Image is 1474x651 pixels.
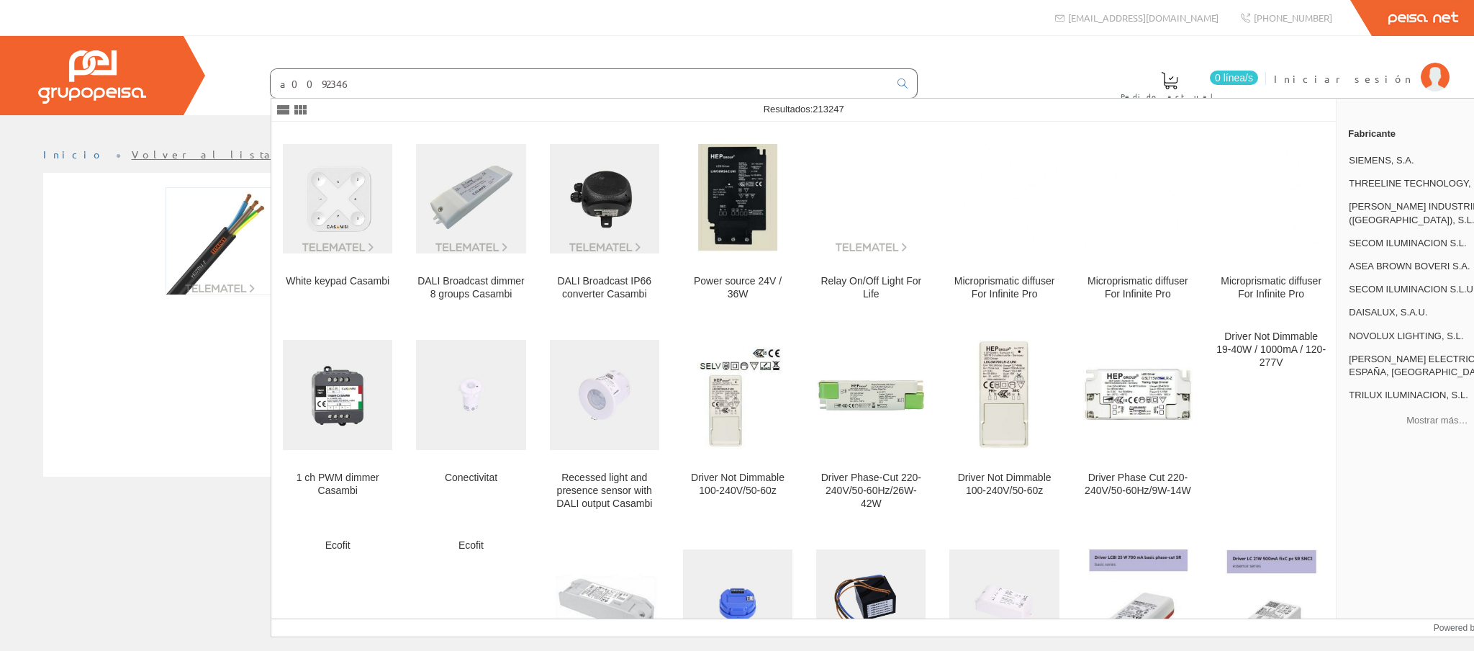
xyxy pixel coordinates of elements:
a: Driver Not Dimmable 100-240V/50-60z Driver Not Dimmable 100-240V/50-60z [938,319,1070,527]
div: DALI Broadcast IP66 converter Casambi [550,275,659,301]
div: Driver Phase Cut 220-240V/50-60Hz/9W-14W [1083,472,1193,498]
div: Driver Not Dimmable 100-240V/50-60z [949,472,1059,498]
a: Volver al listado de productos [132,148,416,161]
a: DALI Broadcast IP66 converter Casambi DALI Broadcast IP66 converter Casambi [538,122,671,318]
a: Driver Not Dimmable 100-240V/50-60z Driver Not Dimmable 100-240V/50-60z [672,319,804,527]
img: White keypad Casambi [283,144,392,253]
div: Driver Not Dimmable 19-40W / 1000mA / 120-277V [1216,331,1326,369]
div: Driver Phase-Cut 220-240V/50-60Hz/26W-42W [816,472,926,511]
a: Relay On/Off Light For Life Relay On/Off Light For Life [805,122,937,318]
span: Resultados: [764,104,844,115]
span: Pedido actual [1121,89,1218,104]
span: [EMAIL_ADDRESS][DOMAIN_NAME] [1068,12,1218,24]
span: Iniciar sesión [1274,71,1414,86]
span: 213247 [813,104,844,115]
a: Driver Phase Cut 220-240V/50-60Hz/9W-14W Driver Phase Cut 220-240V/50-60Hz/9W-14W [1072,319,1204,527]
div: Driver Not Dimmable 100-240V/50-60z [683,472,792,498]
span: 0 línea/s [1210,71,1258,85]
img: Driver Not Dimmable 100-240V/50-60z [683,340,792,449]
img: Relay On/Off Light For Life [816,144,926,253]
div: Microprismatic diffuser For Infinite Pro [1083,275,1193,301]
a: Iniciar sesión [1274,60,1450,73]
a: Driver Phase-Cut 220-240V/50-60Hz/26W-42W Driver Phase-Cut 220-240V/50-60Hz/26W-42W [805,319,937,527]
img: DALI Broadcast IP66 converter Casambi [550,144,659,253]
img: Power source 24V / 36W [683,144,792,253]
div: DALI Broadcast dimmer 8 groups Casambi [416,275,525,301]
img: Driver Phase Cut 220-240V/50-60Hz/9W-14W [1083,340,1193,449]
a: Inicio [43,148,104,161]
span: [PHONE_NUMBER] [1254,12,1332,24]
img: Recessed light and presence sensor with DALI output Casambi [550,340,659,449]
div: Ecofit [416,539,525,552]
img: Microprismatic diffuser For Infinite Pro [949,144,1059,253]
img: Conectivitat [416,340,525,449]
div: Microprismatic diffuser For Infinite Pro [949,275,1059,301]
a: Power source 24V / 36W Power source 24V / 36W [672,122,804,318]
img: Microprismatic diffuser For Infinite Pro [1083,144,1193,253]
div: White keypad Casambi [283,275,392,288]
div: 1 ch PWM dimmer Casambi [283,472,392,498]
input: Buscar ... [271,69,889,98]
div: Power source 24V / 36W [683,275,792,301]
a: Recessed light and presence sensor with DALI output Casambi Recessed light and presence sensor wi... [538,319,671,527]
a: Conectivitat Conectivitat [404,319,537,527]
img: DALI Broadcast dimmer 8 groups Casambi [416,144,525,253]
div: Ecofit [283,539,392,552]
a: 1 ch PWM dimmer Casambi 1 ch PWM dimmer Casambi [271,319,404,527]
div: Recessed light and presence sensor with DALI output Casambi [550,472,659,511]
div: Microprismatic diffuser For Infinite Pro [1216,275,1326,301]
img: Driver Phase-Cut 220-240V/50-60Hz/26W-42W [816,340,926,449]
img: Grupo Peisa [38,50,146,104]
a: White keypad Casambi White keypad Casambi [271,122,404,318]
a: Microprismatic diffuser For Infinite Pro Microprismatic diffuser For Infinite Pro [1072,122,1204,318]
a: Driver Not Dimmable 19-40W / 1000mA / 120-277V [1205,319,1337,527]
div: Conectivitat [416,472,525,485]
div: Relay On/Off Light For Life [816,275,926,301]
a: Microprismatic diffuser For Infinite Pro Microprismatic diffuser For Infinite Pro [1205,122,1337,318]
img: 1 ch PWM dimmer Casambi [283,340,392,449]
img: Microprismatic diffuser For Infinite Pro [1216,144,1326,253]
a: DALI Broadcast dimmer 8 groups Casambi DALI Broadcast dimmer 8 groups Casambi [404,122,537,318]
a: Microprismatic diffuser For Infinite Pro Microprismatic diffuser For Infinite Pro [938,122,1070,318]
img: Foto artículo TITANEX® (H07RN-F), 3G25 mm² (150x150) [166,187,273,295]
img: Driver Not Dimmable 100-240V/50-60z [949,340,1059,449]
